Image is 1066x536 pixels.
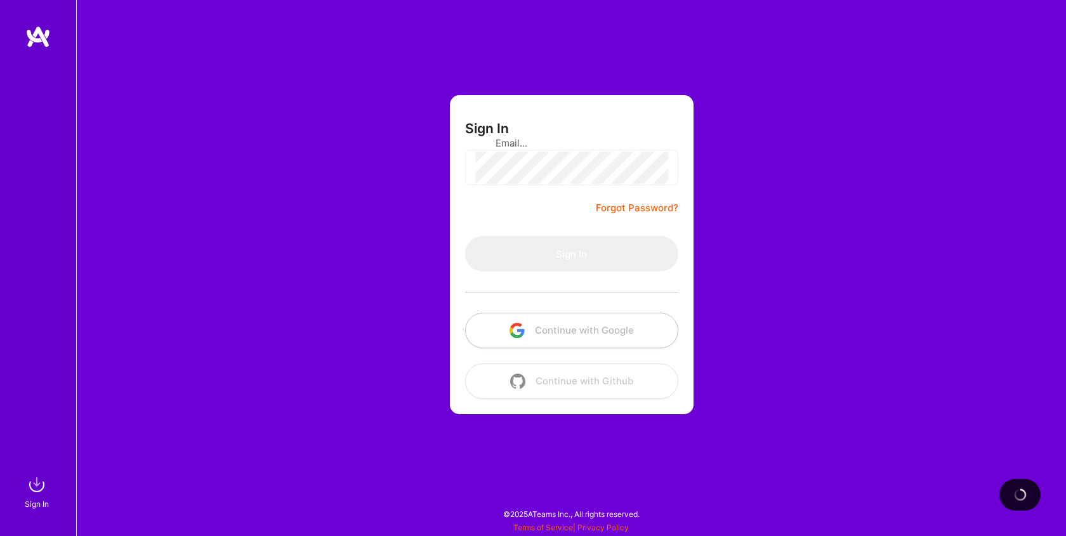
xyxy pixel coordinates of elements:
[76,498,1066,530] div: © 2025 ATeams Inc., All rights reserved.
[513,523,629,532] span: |
[577,523,629,532] a: Privacy Policy
[1011,486,1029,503] img: loading
[25,497,49,511] div: Sign In
[510,323,525,338] img: icon
[465,313,678,348] button: Continue with Google
[27,472,49,511] a: sign inSign In
[465,236,678,271] button: Sign In
[496,127,648,159] input: Email...
[510,374,525,389] img: icon
[24,472,49,497] img: sign in
[25,25,51,48] img: logo
[465,121,509,136] h3: Sign In
[465,363,678,399] button: Continue with Github
[513,523,573,532] a: Terms of Service
[596,200,678,216] a: Forgot Password?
